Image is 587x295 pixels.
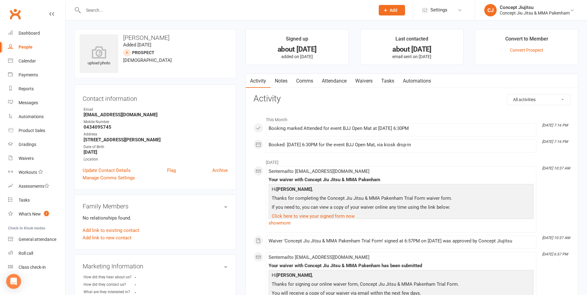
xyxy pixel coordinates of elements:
a: Notes [270,74,292,88]
div: Booked: [DATE] 6:30PM for the event BJJ Open Mat, via kiosk drop-in [269,142,533,147]
h3: Contact information [83,93,228,102]
div: Concept Jiu Jitsu & MMA Pakenham [500,10,570,16]
a: Payments [8,68,65,82]
span: Sent email to [EMAIL_ADDRESS][DOMAIN_NAME] [269,254,369,260]
div: Concept Jiujitsu [500,5,570,10]
a: Product Sales [8,124,65,138]
a: Update Contact Details [83,167,131,174]
strong: [STREET_ADDRESS][PERSON_NAME] [84,137,228,143]
snap: prospect [132,50,154,55]
strong: [EMAIL_ADDRESS][DOMAIN_NAME] [84,112,228,118]
div: Reports [19,86,34,91]
span: Settings [430,3,447,17]
a: Flag [167,167,176,174]
a: Activity [246,74,270,88]
div: Dashboard [19,31,40,36]
a: Tasks [8,193,65,207]
div: Assessments [19,184,49,189]
a: Click here to view your signed form now [272,213,355,219]
strong: [DATE] [84,149,228,155]
div: How did they contact us? [84,282,135,288]
a: Convert Prospect [510,48,543,53]
p: Thanks for completing the Concept Jiu Jitsu & MMA Pakenham Trial Form waiver form. [270,195,532,203]
strong: - [135,275,170,280]
span: Add [390,8,397,13]
div: Address [84,131,228,137]
a: Calendar [8,54,65,68]
div: Open Intercom Messenger [6,274,21,289]
span: 1 [44,211,49,216]
div: How did they hear about us? [84,274,135,280]
div: Mobile Number [84,119,228,125]
p: No relationships found. [83,214,228,222]
li: This Month [253,113,570,123]
a: Messages [8,96,65,110]
p: Thanks for signing our online waiver form, Concept Jiu Jitsu & MMA Pakenham Trial Form. [270,280,532,289]
a: Comms [292,74,317,88]
i: [DATE] 10:37 AM [542,166,570,170]
strong: [PERSON_NAME] [276,186,312,192]
div: Email [84,107,228,113]
div: Automations [19,114,44,119]
p: If you need to, you can view a copy of your waiver online any time using the link below: [270,203,532,212]
i: [DATE] 7:16 PM [542,139,568,144]
i: [DATE] 10:37 AM [542,236,570,240]
p: email sent on [DATE] [366,54,458,59]
a: Tasks [377,74,399,88]
div: Date of Birth [84,144,228,150]
a: People [8,40,65,54]
i: [DATE] 6:57 PM [542,252,568,256]
div: Roll call [19,251,33,256]
a: What's New1 [8,207,65,221]
input: Search... [81,6,371,15]
button: Add [379,5,405,15]
a: show more [269,219,533,227]
div: Messages [19,100,38,105]
a: Class kiosk mode [8,260,65,274]
a: Dashboard [8,26,65,40]
div: Payments [19,72,38,77]
strong: - [135,290,170,295]
div: Waiver 'Concept Jiu Jitsu & MMA Pakenham Trial Form' signed at 6:57PM on [DATE] was approved by C... [269,238,533,244]
a: Waivers [351,74,377,88]
a: Waivers [8,152,65,165]
div: Location [84,156,228,162]
a: Gradings [8,138,65,152]
i: [DATE] 7:16 PM [542,123,568,127]
strong: [PERSON_NAME] [276,272,312,278]
div: Last contacted [395,35,428,46]
strong: 0434095745 [84,124,228,130]
div: Signed up [286,35,308,46]
a: Workouts [8,165,65,179]
time: Added [DATE] [123,42,151,48]
div: Tasks [19,198,30,203]
div: Waivers [19,156,34,161]
a: General attendance kiosk mode [8,233,65,246]
div: about [DATE] [366,46,458,53]
div: What's New [19,212,41,216]
div: Your waiver with Concept Jiu Jitsu & MMA Pakenham [269,177,533,182]
div: People [19,45,32,49]
h3: Family Members [83,203,228,210]
a: Automations [8,110,65,124]
h3: [PERSON_NAME] [80,34,231,41]
a: Clubworx [7,6,23,22]
a: Assessments [8,179,65,193]
div: Your waiver with Concept Jiu Jitsu & MMA Pakenham has been submitted [269,263,533,268]
a: Reports [8,82,65,96]
div: Workouts [19,170,37,175]
div: Convert to Member [505,35,548,46]
div: CJ [484,4,497,16]
p: added on [DATE] [251,54,343,59]
div: Calendar [19,58,36,63]
div: Class check-in [19,265,46,270]
li: [DATE] [253,156,570,166]
div: Gradings [19,142,36,147]
h3: Activity [253,94,570,104]
div: Product Sales [19,128,45,133]
h3: Marketing Information [83,263,228,270]
span: [DEMOGRAPHIC_DATA] [123,58,172,63]
a: Roll call [8,246,65,260]
a: Attendance [317,74,351,88]
a: Archive [212,167,228,174]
